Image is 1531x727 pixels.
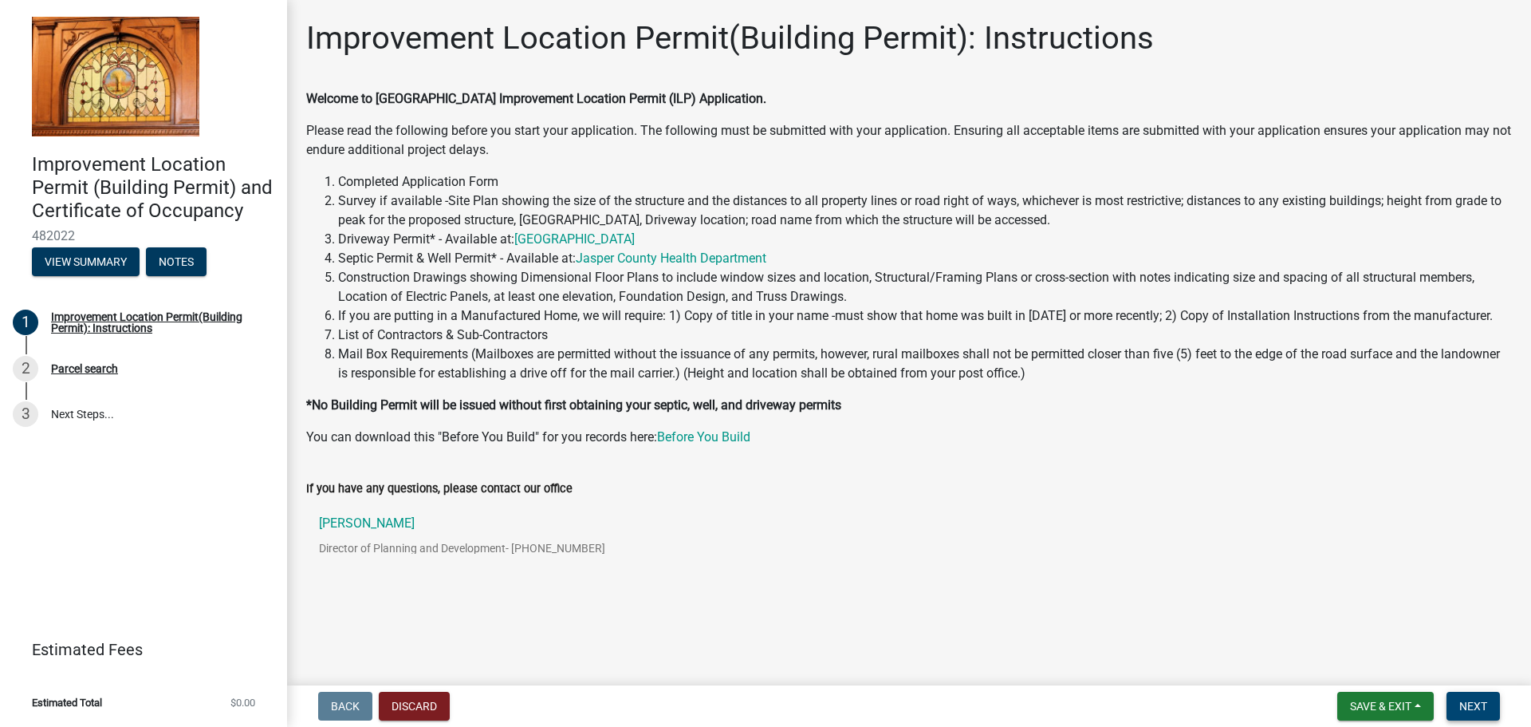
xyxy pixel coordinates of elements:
div: Parcel search [51,363,118,374]
strong: *No Building Permit will be issued without first obtaining your septic, well, and driveway permits [306,397,841,413]
button: Discard [379,692,450,721]
a: Before You Build [657,429,750,444]
h1: Improvement Location Permit(Building Permit): Instructions [306,19,1154,57]
wm-modal-confirm: Summary [32,257,140,270]
a: Jasper County Health Department [576,251,766,266]
li: List of Contractors & Sub-Contractors [338,326,1512,345]
a: Estimated Fees [13,634,262,666]
li: Mail Box Requirements (Mailboxes are permitted without the issuance of any permits, however, rura... [338,345,1512,383]
button: Back [318,692,372,721]
div: 2 [13,356,38,381]
label: If you have any questions, please contact our office [306,484,573,495]
span: Back [331,700,360,713]
h4: Improvement Location Permit (Building Permit) and Certificate of Occupancy [32,153,274,222]
li: Septic Permit & Well Permit* - Available at: [338,249,1512,268]
li: Driveway Permit* - Available at: [338,230,1512,249]
button: View Summary [32,247,140,276]
span: - [PHONE_NUMBER] [506,542,605,555]
li: If you are putting in a Manufactured Home, we will require: 1) Copy of title in your name -must s... [338,306,1512,326]
span: Next [1459,700,1487,713]
button: Save & Exit [1337,692,1434,721]
p: Director of Planning and Development [319,543,631,554]
p: Please read the following before you start your application. The following must be submitted with... [306,121,1512,160]
li: Completed Application Form [338,172,1512,192]
span: 482022 [32,228,255,243]
span: Estimated Total [32,697,102,708]
span: $0.00 [230,697,255,708]
wm-modal-confirm: Notes [146,257,207,270]
div: 1 [13,310,38,335]
strong: Welcome to [GEOGRAPHIC_DATA] Improvement Location Permit (ILP) Application. [306,91,766,106]
div: 3 [13,401,38,427]
li: Construction Drawings showing Dimensional Floor Plans to include window sizes and location, Struc... [338,268,1512,306]
li: Survey if available -Site Plan showing the size of the structure and the distances to all propert... [338,192,1512,230]
div: Improvement Location Permit(Building Permit): Instructions [51,311,262,334]
a: [GEOGRAPHIC_DATA] [514,231,635,247]
img: Jasper County, Indiana [32,17,199,136]
p: [PERSON_NAME] [319,517,605,530]
button: Next [1446,692,1500,721]
button: Notes [146,247,207,276]
a: [PERSON_NAME]Director of Planning and Development- [PHONE_NUMBER] [306,504,1512,579]
span: Save & Exit [1350,700,1411,713]
p: You can download this "Before You Build" for you records here: [306,428,1512,447]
